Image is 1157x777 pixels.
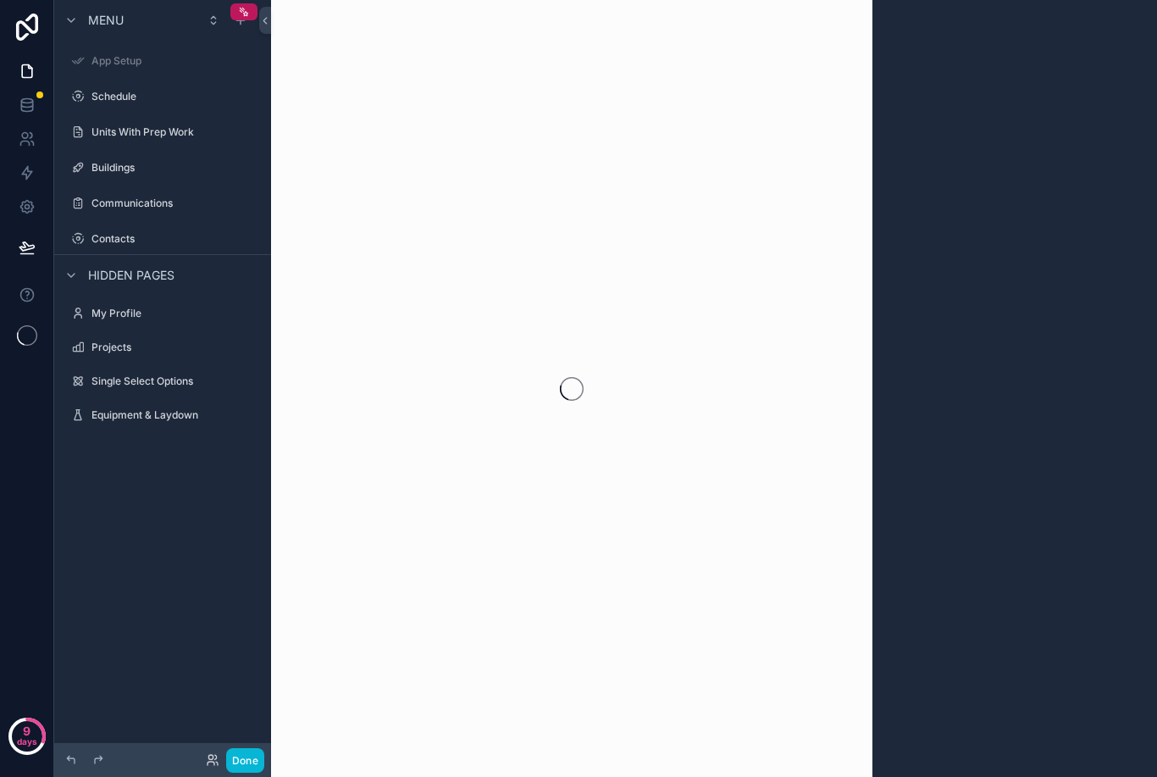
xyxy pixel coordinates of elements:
span: Menu [88,12,124,29]
label: My Profile [91,307,257,320]
label: Equipment & Laydown [91,408,257,422]
a: Schedule [64,83,261,110]
label: Contacts [91,232,257,246]
p: days [17,730,37,753]
a: Communications [64,190,261,217]
label: Single Select Options [91,375,257,388]
a: Buildings [64,154,261,181]
span: Hidden pages [88,267,174,284]
a: Units With Prep Work [64,119,261,146]
label: Communications [91,197,257,210]
label: Schedule [91,90,257,103]
p: 9 [23,723,30,740]
a: Projects [64,334,261,361]
label: Units With Prep Work [91,125,257,139]
label: Projects [91,341,257,354]
a: My Profile [64,300,261,327]
label: Buildings [91,161,257,175]
button: Done [226,748,264,773]
label: App Setup [91,54,257,68]
a: Contacts [64,225,261,253]
a: App Setup [64,47,261,75]
a: Single Select Options [64,368,261,395]
a: Equipment & Laydown [64,402,261,429]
